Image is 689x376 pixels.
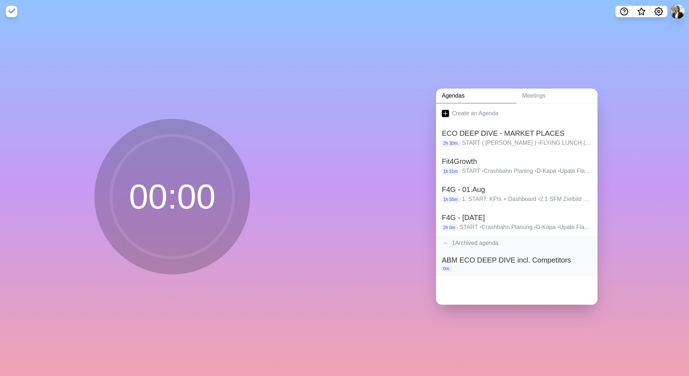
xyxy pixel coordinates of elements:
[558,168,560,174] span: •
[6,6,17,17] img: timeblocks logo
[591,168,593,174] span: •
[440,224,458,231] p: 2h 0m
[462,167,592,175] p: START Crashbahn Planing D-Kapa Upate Flam Forecast 1 2024 Offene Aktionen SFM Analyse Wrap-Up
[633,6,650,17] button: What’s new
[442,255,592,265] h2: ABM ECO DEEP DIVE incl. Competitors
[482,168,484,174] span: •
[516,89,597,103] a: Meetings
[440,168,461,175] p: 1h 51m
[534,224,536,230] span: •
[462,195,592,203] p: 1. START: KPIs + Dashboard 2.1 SFM Zielbild & Rollen Fresh Up 2.2 CP KPIs 2.3 Status D-Kapa 2.4 S...
[436,103,597,124] a: Create an Agenda
[557,224,559,230] span: •
[538,196,540,202] span: •
[459,223,592,232] p: START Crashbahn Planung D-Kapa Upate Flam Forecast 1 2024 offene Aktionen SFM Wrap-Up
[442,156,592,167] h2: Fit4Growth
[442,212,592,223] h2: F4G - [DATE]
[615,6,633,17] button: Help
[650,6,667,17] button: Settings
[462,139,592,147] p: START ( [PERSON_NAME] ) FLYING LUNCH ( all ) INTRODUCTION ( [PERSON_NAME] ) STATION SLOT #1 STATI...
[436,236,597,250] div: 1 Archived agenda
[534,168,537,174] span: •
[480,224,482,230] span: •
[442,184,592,195] h2: F4G - 01.Aug
[440,196,461,203] p: 1h 55m
[538,140,540,146] span: •
[442,128,592,139] h2: ECO DEEP DIVE - MARKET PLACES
[436,89,516,103] a: Agendas
[591,224,593,230] span: •
[436,276,597,286] div: .
[440,140,461,147] p: 2h 30m
[440,265,452,272] p: 0m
